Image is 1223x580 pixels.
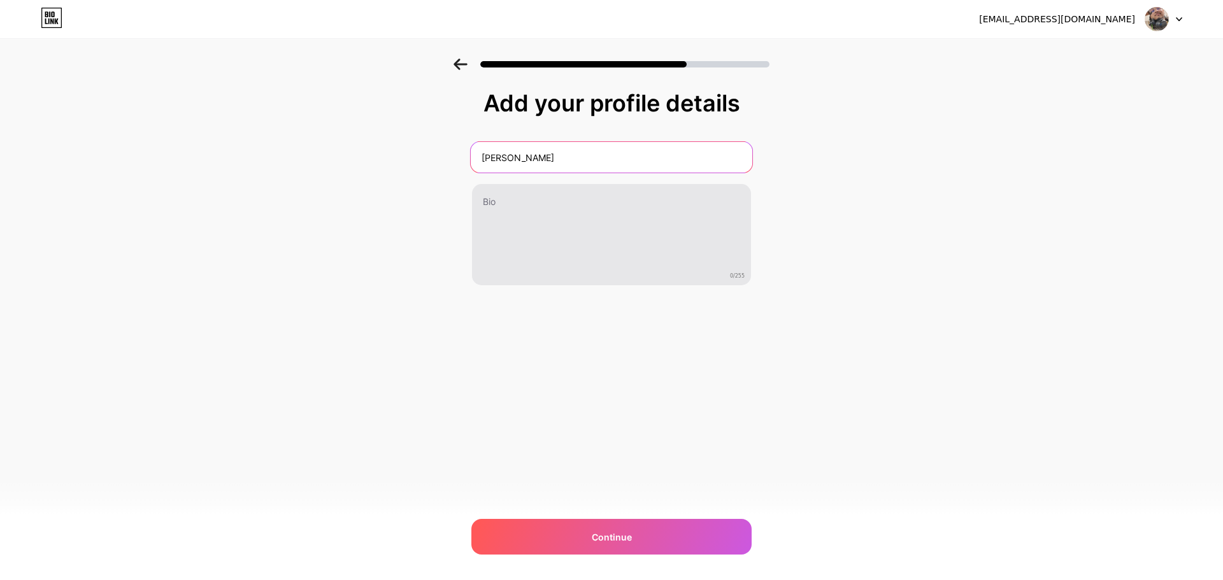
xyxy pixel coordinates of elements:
[979,13,1135,26] div: [EMAIL_ADDRESS][DOMAIN_NAME]
[471,142,752,173] input: Your name
[1145,7,1169,31] img: Muhibbulla Hasan
[592,530,632,544] span: Continue
[478,90,745,116] div: Add your profile details
[730,272,745,280] span: 0/255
